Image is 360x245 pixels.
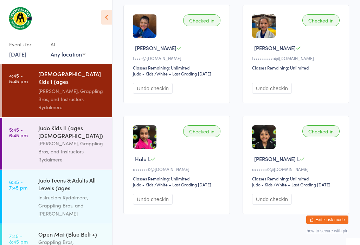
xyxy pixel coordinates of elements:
button: Undo checkin [252,83,292,94]
span: / White – Last Grading [DATE] [154,71,211,77]
button: Undo checkin [252,194,292,205]
div: a••••••0@[DOMAIN_NAME] [252,166,342,172]
div: [PERSON_NAME], Grappling Bros, and Instructors Rydalmere [38,139,106,164]
img: image1710134281.png [252,14,276,38]
div: Checked in [183,125,220,137]
div: Checked in [183,14,220,26]
span: / White – Last Grading [DATE] [154,181,211,187]
div: Classes Remaining: Unlimited [133,176,223,181]
div: Any location [51,50,85,58]
span: [PERSON_NAME] [135,44,176,52]
div: a••••••0@[DOMAIN_NAME] [133,166,223,172]
div: Checked in [302,125,340,137]
div: t•••s@[DOMAIN_NAME] [133,55,223,61]
div: Events for [9,39,44,50]
div: Classes Remaining: Unlimited [252,176,342,181]
span: Hala L [135,155,150,163]
div: At [51,39,85,50]
time: 5:45 - 6:45 pm [9,127,28,138]
div: Classes Remaining: Unlimited [252,65,342,71]
time: 4:45 - 5:45 pm [9,73,28,84]
div: Judo Teens & Adults All Levels (ages [DEMOGRAPHIC_DATA]+) [38,176,106,193]
div: Judo - Kids [252,181,272,187]
span: [PERSON_NAME] L [254,155,300,163]
img: image1710139786.png [133,14,156,38]
time: 7:45 - 8:45 pm [9,233,28,244]
div: Judo - Kids [133,71,153,77]
button: Undo checkin [133,83,173,94]
div: Checked in [302,14,340,26]
img: image1722322234.png [252,125,276,149]
div: Instructors Rydalmere, Grappling Bros, and [PERSON_NAME] [38,193,106,218]
a: 4:45 -5:45 pm[DEMOGRAPHIC_DATA] Kids 1 (ages [DEMOGRAPHIC_DATA])[PERSON_NAME], Grappling Bros, an... [2,64,112,117]
a: 5:45 -6:45 pmJudo Kids II (ages [DEMOGRAPHIC_DATA])[PERSON_NAME], Grappling Bros, and Instructors... [2,118,112,170]
div: [DEMOGRAPHIC_DATA] Kids 1 (ages [DEMOGRAPHIC_DATA]) [38,70,106,87]
a: [DATE] [9,50,26,58]
div: Open Mat (Blue Belt +) [38,230,106,238]
button: Undo checkin [133,194,173,205]
span: / White – Last Grading [DATE] [274,181,330,187]
div: Classes Remaining: Unlimited [133,65,223,71]
time: 6:45 - 7:45 pm [9,179,27,190]
div: Judo - Kids [133,181,153,187]
a: 6:45 -7:45 pmJudo Teens & Adults All Levels (ages [DEMOGRAPHIC_DATA]+)Instructors Rydalmere, Grap... [2,170,112,224]
img: Grappling Bros Rydalmere [7,5,33,32]
div: Judo Kids II (ages [DEMOGRAPHIC_DATA]) [38,124,106,139]
button: Exit kiosk mode [306,216,348,224]
span: [PERSON_NAME] [254,44,296,52]
button: how to secure with pin [307,229,348,233]
div: t•••••••••a@[DOMAIN_NAME] [252,55,342,61]
img: image1722322279.png [133,125,156,149]
div: [PERSON_NAME], Grappling Bros, and Instructors Rydalmere [38,87,106,111]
